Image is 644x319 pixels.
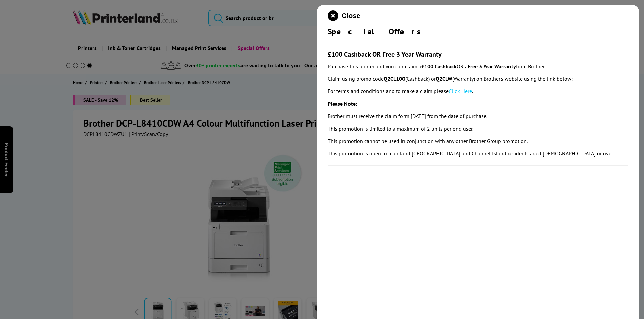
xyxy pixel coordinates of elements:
[449,88,472,94] a: Click Here
[342,12,360,20] span: Close
[328,62,628,71] p: Purchase this printer and you can claim a OR a from Brother.
[421,63,457,70] strong: £100 Cashback
[436,75,452,82] strong: Q2CLW
[328,10,360,21] button: close modal
[328,125,473,132] em: This promotion is limited to a maximum of 2 units per end user.
[328,138,528,144] em: This promotion cannot be used in conjunction with any other Brother Group promotion.
[328,150,614,157] em: This promotion is open to mainland [GEOGRAPHIC_DATA] and Channel Island residents aged [DEMOGRAPH...
[384,75,405,82] strong: Q2CL100
[328,26,628,37] div: Special Offers
[328,74,628,83] p: Claim using promo code (Cashback) or (Warranty) on Brother's website using the link below:
[328,50,628,59] h3: £100 Cashback OR Free 3 Year Warranty
[328,87,628,96] p: For terms and conditions and to make a claim please .
[328,113,487,119] em: Brother must receive the claim form [DATE] from the date of purchase.
[328,100,357,107] strong: Please Note:
[468,63,516,70] strong: Free 3 Year Warranty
